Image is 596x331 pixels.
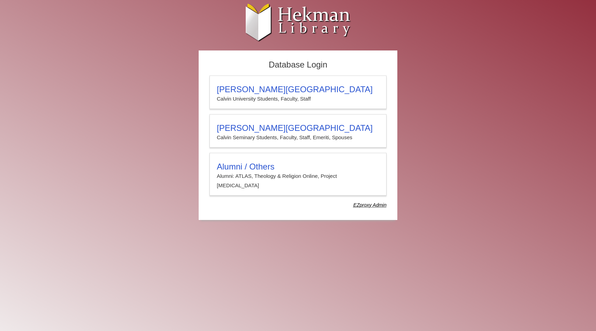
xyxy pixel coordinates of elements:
p: Calvin Seminary Students, Faculty, Staff, Emeriti, Spouses [217,133,379,142]
a: [PERSON_NAME][GEOGRAPHIC_DATA]Calvin Seminary Students, Faculty, Staff, Emeriti, Spouses [209,114,387,148]
h3: [PERSON_NAME][GEOGRAPHIC_DATA] [217,85,379,94]
dfn: Use Alumni login [353,202,387,208]
summary: Alumni / OthersAlumni: ATLAS, Theology & Religion Online, Project [MEDICAL_DATA] [217,162,379,190]
h3: Alumni / Others [217,162,379,172]
h2: Database Login [206,58,390,72]
p: Calvin University Students, Faculty, Staff [217,94,379,103]
h3: [PERSON_NAME][GEOGRAPHIC_DATA] [217,123,379,133]
p: Alumni: ATLAS, Theology & Religion Online, Project [MEDICAL_DATA] [217,172,379,190]
a: [PERSON_NAME][GEOGRAPHIC_DATA]Calvin University Students, Faculty, Staff [209,76,387,109]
